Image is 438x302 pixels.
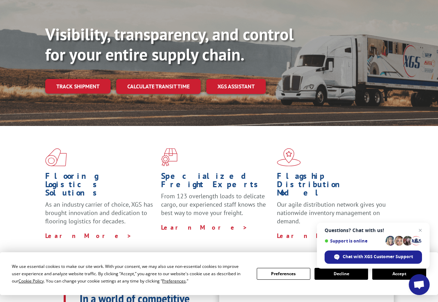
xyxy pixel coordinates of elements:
span: Chat with XGS Customer Support [343,254,413,260]
a: Calculate transit time [116,79,201,94]
h1: Flagship Distribution Model [277,172,388,200]
span: Preferences [162,278,186,284]
a: Learn More > [277,232,364,240]
h1: Specialized Freight Experts [161,172,272,192]
a: Track shipment [45,79,111,94]
p: From 123 overlength loads to delicate cargo, our experienced staff knows the best way to move you... [161,192,272,223]
a: Open chat [409,274,430,295]
span: Support is online [325,238,383,244]
span: Our agile distribution network gives you nationwide inventory management on demand. [277,200,386,225]
a: Learn More > [45,232,132,240]
img: xgs-icon-flagship-distribution-model-red [277,148,301,166]
a: XGS ASSISTANT [206,79,266,94]
h1: Flooring Logistics Solutions [45,172,156,200]
b: Visibility, transparency, and control for your entire supply chain. [45,23,294,65]
button: Accept [372,268,426,280]
button: Preferences [257,268,310,280]
a: Learn More > [161,223,248,231]
span: As an industry carrier of choice, XGS has brought innovation and dedication to flooring logistics... [45,200,153,225]
img: xgs-icon-total-supply-chain-intelligence-red [45,148,67,166]
span: Cookie Policy [18,278,44,284]
img: xgs-icon-focused-on-flooring-red [161,148,177,166]
button: Decline [314,268,368,280]
span: Questions? Chat with us! [325,228,422,233]
span: Chat with XGS Customer Support [325,251,422,264]
div: We use essential cookies to make our site work. With your consent, we may also use non-essential ... [12,263,248,285]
